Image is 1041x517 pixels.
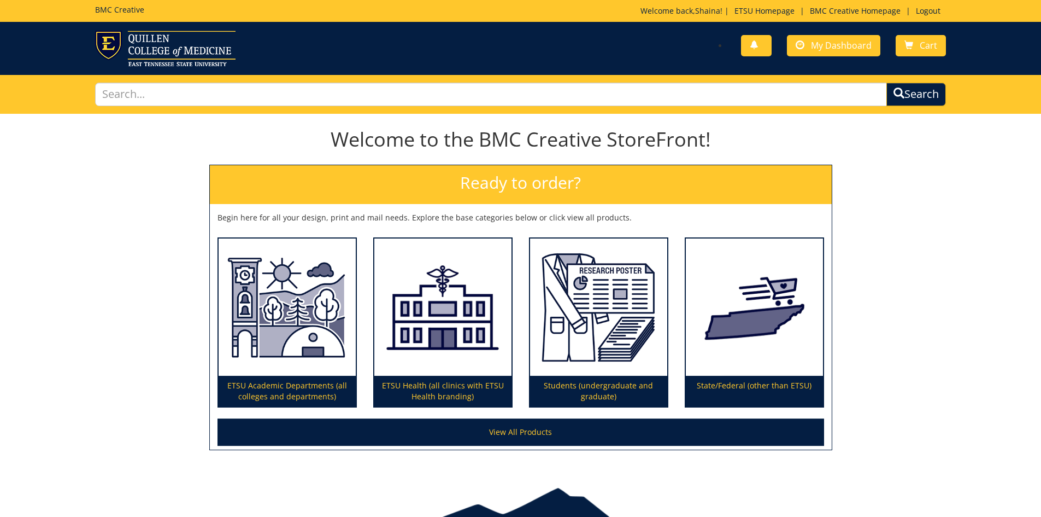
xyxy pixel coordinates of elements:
p: ETSU Academic Departments (all colleges and departments) [219,376,356,406]
a: ETSU Academic Departments (all colleges and departments) [219,239,356,407]
a: Cart [896,35,946,56]
img: Students (undergraduate and graduate) [530,239,667,376]
p: State/Federal (other than ETSU) [686,376,823,406]
p: Students (undergraduate and graduate) [530,376,667,406]
h5: BMC Creative [95,5,144,14]
a: ETSU Homepage [729,5,800,16]
a: My Dashboard [787,35,880,56]
a: Students (undergraduate and graduate) [530,239,667,407]
button: Search [886,83,946,106]
input: Search... [95,83,887,106]
p: Welcome back, ! | | | [640,5,946,16]
h1: Welcome to the BMC Creative StoreFront! [209,129,832,150]
span: My Dashboard [811,39,872,51]
img: ETSU Health (all clinics with ETSU Health branding) [374,239,511,376]
img: State/Federal (other than ETSU) [686,239,823,376]
img: ETSU Academic Departments (all colleges and departments) [219,239,356,376]
a: ETSU Health (all clinics with ETSU Health branding) [374,239,511,407]
a: BMC Creative Homepage [804,5,906,16]
a: Logout [910,5,946,16]
p: Begin here for all your design, print and mail needs. Explore the base categories below or click ... [217,212,824,223]
img: ETSU logo [95,31,236,66]
a: State/Federal (other than ETSU) [686,239,823,407]
span: Cart [920,39,937,51]
h2: Ready to order? [210,165,832,204]
a: View All Products [217,419,824,446]
a: Shaina [695,5,720,16]
p: ETSU Health (all clinics with ETSU Health branding) [374,376,511,406]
